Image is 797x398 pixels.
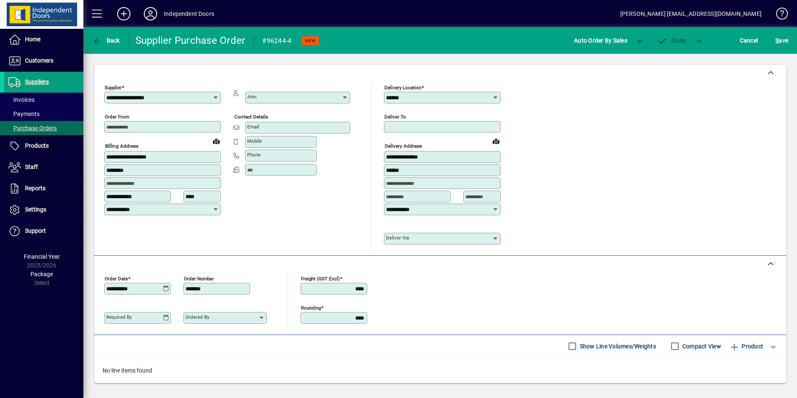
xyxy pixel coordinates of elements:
a: Customers [4,50,83,71]
span: Suppliers [25,78,49,85]
span: Home [25,36,40,43]
button: Profile [137,6,164,21]
div: No line items found [94,358,786,383]
mat-label: Order date [105,275,128,281]
mat-label: Rounding [301,305,321,310]
a: Home [4,29,83,50]
a: Reports [4,178,83,199]
div: Independent Doors [164,7,214,20]
span: Products [25,142,49,149]
div: Supplier Purchase Order [135,34,246,47]
mat-label: Order from [105,114,129,120]
span: Reports [25,185,45,191]
mat-label: Mobile [247,138,262,144]
span: Financial Year [24,253,60,260]
mat-label: Freight (GST excl) [301,275,340,281]
button: Back [90,33,122,48]
a: Support [4,221,83,242]
span: Auto Order By Sales [574,34,627,47]
a: Invoices [4,93,83,107]
a: Knowledge Base [770,2,787,29]
div: [PERSON_NAME] [EMAIL_ADDRESS][DOMAIN_NAME] [620,7,762,20]
span: Order [657,37,687,44]
a: View on map [210,134,223,148]
a: Staff [4,157,83,178]
mat-label: Ordered by [185,314,209,320]
mat-label: Supplier [105,85,122,91]
button: Product [725,339,767,354]
mat-label: Phone [247,152,261,158]
span: Back [92,37,120,44]
label: Compact View [681,342,721,350]
a: Settings [4,199,83,220]
mat-label: Deliver via [386,235,409,241]
a: Products [4,136,83,156]
span: Purchase Orders [8,125,57,131]
span: Customers [25,57,53,64]
label: Show Line Volumes/Weights [578,342,656,350]
span: Cancel [740,34,758,47]
span: Settings [25,206,46,213]
span: Staff [25,164,38,170]
mat-label: Delivery Location [384,85,421,91]
mat-label: Attn [247,94,256,100]
span: NEW [305,38,316,43]
button: Cancel [738,33,760,48]
a: Purchase Orders [4,121,83,135]
span: Invoices [8,96,35,103]
button: Order [653,33,691,48]
span: Package [30,271,53,277]
mat-label: Email [247,124,259,130]
span: Payments [8,111,40,117]
mat-label: Deliver To [384,114,406,120]
button: Add [110,6,137,21]
a: View on map [489,134,503,148]
a: Payments [4,107,83,121]
span: Product [729,340,763,353]
mat-label: Order number [184,275,214,281]
div: #96244-4 [262,34,291,48]
span: Support [25,227,46,234]
button: Save [773,33,790,48]
app-page-header-button: Back [83,33,129,48]
span: S [775,37,779,44]
span: ave [775,34,788,47]
button: Auto Order By Sales [570,33,632,48]
mat-label: Required by [106,314,132,320]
